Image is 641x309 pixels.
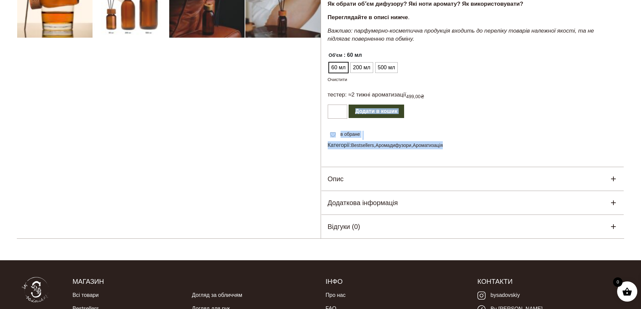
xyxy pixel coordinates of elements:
[406,94,424,99] bdi: 499,00
[344,50,362,61] span: : 60 мл
[328,198,398,208] h5: Додаткова інформація
[328,13,618,22] p: .
[329,63,348,73] li: 60 мл
[376,62,397,73] span: 500 мл
[421,94,424,99] span: ₴
[613,277,622,287] span: 0
[351,62,372,73] span: 200 мл
[328,222,360,232] h5: Відгуки (0)
[328,131,362,138] a: в обране
[330,62,348,73] span: 60 мл
[325,288,345,302] a: Про нас
[376,63,397,73] li: 500 мл
[376,143,411,148] a: Аромадифузори
[341,131,360,138] span: в обране
[329,50,343,61] label: Об'єм
[325,277,467,286] h5: Інфо
[351,143,374,148] a: Bestsellers
[477,288,520,302] a: bysadovskiy
[328,1,524,7] strong: Як обрати обʼєм дифузору? Які ноти аромату? Як використовувати?
[328,28,594,42] em: Важливо: парфумерно-косметична продукція входить до переліку товарів належної якості, та не підля...
[328,141,618,149] span: Категорії: , ,
[328,91,406,99] p: тестер: ≈2 тижні ароматизації
[328,14,408,21] strong: Переглядайте в описі нижче
[413,143,443,148] a: Ароматизація
[192,288,242,302] a: Догляд за обличчям
[328,174,344,184] h5: Опис
[477,277,619,286] h5: Контакти
[351,63,372,73] li: 200 мл
[330,132,336,138] img: unfavourite.svg
[72,277,315,286] h5: Магазин
[328,77,347,82] a: Очистити
[328,61,424,74] ul: Об'єм
[328,105,347,119] input: Кількість товару
[72,288,99,302] a: Всі товари
[349,105,404,118] button: Додати в кошик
